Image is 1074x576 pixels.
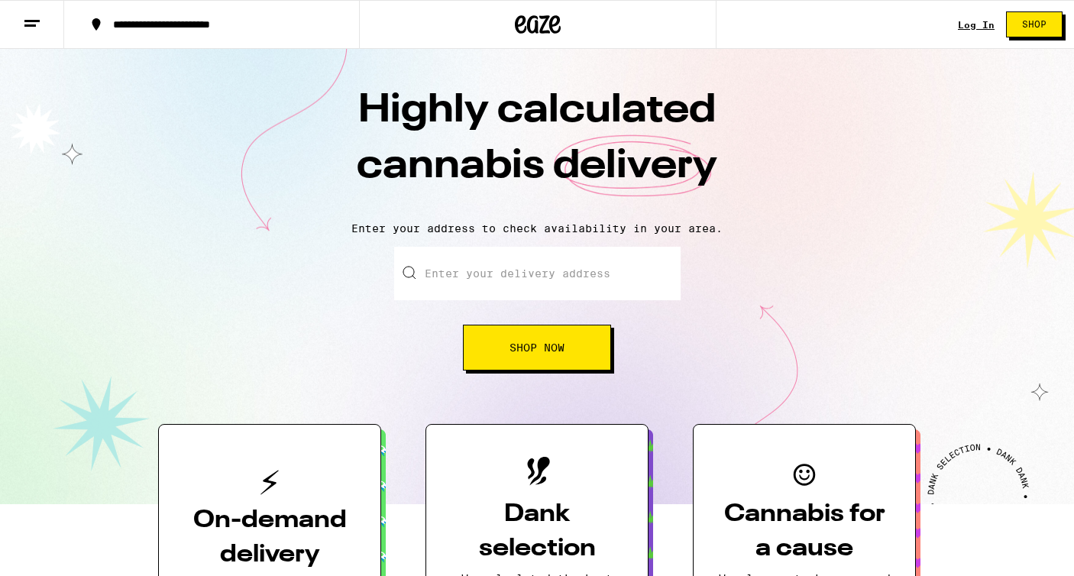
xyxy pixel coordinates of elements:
[451,497,623,566] h3: Dank selection
[1,1,834,111] button: Redirect to URL
[463,325,611,371] button: Shop Now
[1006,11,1063,37] button: Shop
[995,11,1074,37] a: Shop
[15,222,1059,235] p: Enter your address to check availability in your area.
[9,11,110,23] span: Hi. Need any help?
[510,342,564,353] span: Shop Now
[183,503,356,572] h3: On-demand delivery
[270,83,804,210] h1: Highly calculated cannabis delivery
[718,497,891,566] h3: Cannabis for a cause
[394,247,681,300] input: Enter your delivery address
[1022,20,1047,29] span: Shop
[958,20,995,30] a: Log In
